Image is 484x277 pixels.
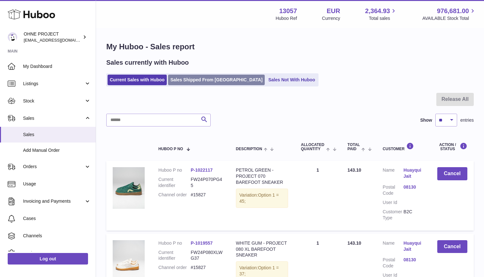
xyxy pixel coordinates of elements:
a: 2,364.93 Total sales [365,7,398,21]
div: Customer [383,143,424,151]
dt: Postal Code [383,184,404,196]
img: support@ohneproject.com [8,32,17,42]
span: 976,681.00 [437,7,469,15]
span: Stock [23,98,84,104]
a: Huayqui Jait [404,240,424,252]
a: Sales Shipped From [GEOGRAPHIC_DATA] [168,75,265,85]
span: 2,364.93 [365,7,390,15]
h2: Sales currently with Huboo [106,58,189,67]
a: Sales Not With Huboo [266,75,317,85]
a: Log out [8,253,88,265]
dt: Current identifier [158,176,191,189]
a: 08130 [404,184,424,190]
span: Option 1 = 45; [239,192,279,204]
a: 08130 [404,257,424,263]
span: Channels [23,233,91,239]
span: Total sales [369,15,397,21]
span: Cases [23,216,91,222]
span: Listings [23,81,84,87]
label: Show [420,117,432,123]
dt: Channel order [158,192,191,198]
span: My Dashboard [23,63,91,69]
dd: #15827 [191,192,223,198]
span: AVAILABLE Stock Total [422,15,476,21]
span: Total paid [348,143,360,151]
dd: FW24P070PG45 [191,176,223,189]
div: Currency [322,15,340,21]
dt: Postal Code [383,257,404,269]
h1: My Huboo - Sales report [106,42,474,52]
a: 976,681.00 AVAILABLE Stock Total [422,7,476,21]
span: Sales [23,132,91,138]
dt: Name [383,240,404,254]
dt: Huboo P no [158,167,191,173]
dt: Name [383,167,404,181]
a: Huayqui Jait [404,167,424,179]
dt: Channel order [158,265,191,271]
div: Action / Status [437,143,467,151]
button: Cancel [437,167,467,180]
button: Cancel [437,240,467,253]
a: P-1022117 [191,167,213,173]
span: Orders [23,164,84,170]
div: Huboo Ref [276,15,297,21]
dd: FW24P080XLWG37 [191,249,223,262]
td: 1 [294,161,341,230]
dt: Current identifier [158,249,191,262]
span: Option 1 = 37; [239,265,279,276]
span: 143.10 [348,240,361,246]
a: Current Sales with Huboo [108,75,167,85]
span: Huboo P no [158,147,183,151]
div: OHNE PROJECT [24,31,81,43]
span: Invoicing and Payments [23,198,84,204]
a: P-1019557 [191,240,213,246]
dt: Customer Type [383,209,404,221]
span: Usage [23,181,91,187]
dt: User Id [383,200,404,206]
strong: EUR [327,7,340,15]
img: PETROL_WEB.jpg [113,167,145,209]
div: PETROL GREEN - PROJECT 070 BAREFOOT SNEAKER [236,167,288,185]
span: Settings [23,250,91,256]
strong: 13057 [279,7,297,15]
dd: #15827 [191,265,223,271]
dt: Huboo P no [158,240,191,246]
div: WHITE GUM - PROJECT 080 XL BAREFOOT SNEAKER [236,240,288,258]
div: Variation: [236,189,288,208]
span: [EMAIL_ADDRESS][DOMAIN_NAME] [24,37,94,43]
span: Description [236,147,262,151]
span: Add Manual Order [23,147,91,153]
span: Sales [23,115,84,121]
dd: B2C [404,209,424,221]
span: entries [460,117,474,123]
span: ALLOCATED Quantity [301,143,325,151]
span: 143.10 [348,167,361,173]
